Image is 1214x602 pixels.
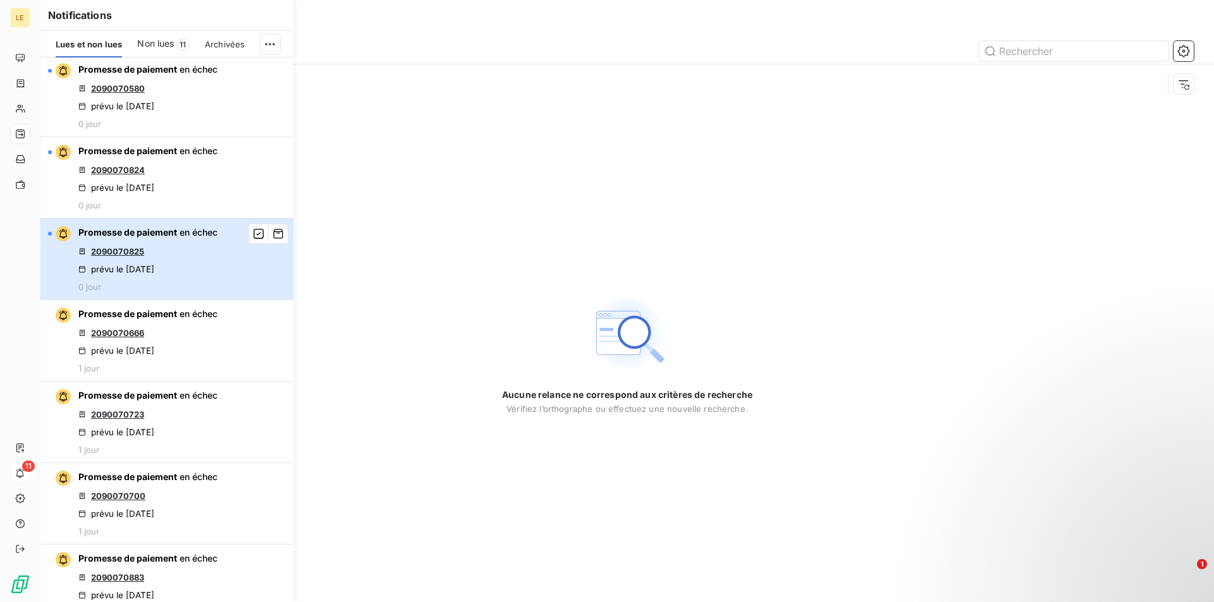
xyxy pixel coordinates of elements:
[180,471,218,482] span: en échec
[506,404,748,414] span: Vérifiez l’orthographe ou effectuez une nouvelle recherche.
[40,137,293,219] button: Promesse de paiement en échec2090070824prévu le [DATE]0 jour
[176,39,190,50] span: 11
[56,39,122,49] span: Lues et non lues
[78,119,101,129] span: 0 jour
[587,292,668,373] img: Empty state
[78,363,99,373] span: 1 jour
[180,145,218,156] span: en échec
[961,479,1214,568] iframe: Intercom notifications message
[78,64,177,75] span: Promesse de paiement
[180,308,218,319] span: en échec
[78,427,154,437] div: prévu le [DATE]
[180,553,218,563] span: en échec
[40,382,293,463] button: Promesse de paiement en échec2090070723prévu le [DATE]1 jour
[78,526,99,536] span: 1 jour
[78,445,99,455] span: 1 jour
[78,346,154,356] div: prévu le [DATE]
[40,219,293,300] button: Promesse de paiement en échec2090070825prévu le [DATE]0 jour
[78,308,177,319] span: Promesse de paiement
[91,572,144,582] a: 2090070883
[48,8,286,23] h6: Notifications
[205,39,245,49] span: Archivées
[502,388,752,401] span: Aucune relance ne correspond aux critères de recherche
[78,200,101,210] span: 0 jour
[78,471,177,482] span: Promesse de paiement
[180,64,218,75] span: en échec
[78,282,101,292] span: 0 jour
[91,328,144,338] a: 2090070666
[78,227,177,238] span: Promesse de paiement
[78,553,177,563] span: Promesse de paiement
[180,227,218,238] span: en échec
[91,491,145,501] a: 2090070700
[78,509,154,519] div: prévu le [DATE]
[91,165,145,175] a: 2090070824
[78,101,154,111] div: prévu le [DATE]
[10,8,30,28] div: LE
[22,461,35,472] span: 11
[180,390,218,400] span: en échec
[1197,559,1207,569] span: 1
[78,590,154,600] div: prévu le [DATE]
[40,463,293,545] button: Promesse de paiement en échec2090070700prévu le [DATE]1 jour
[91,246,144,256] a: 2090070825
[1171,559,1201,589] iframe: Intercom live chat
[40,300,293,382] button: Promesse de paiement en échec2090070666prévu le [DATE]1 jour
[91,83,145,93] a: 2090070580
[91,409,144,419] a: 2090070723
[78,183,154,193] div: prévu le [DATE]
[137,37,174,50] span: Non lues
[78,145,177,156] span: Promesse de paiement
[979,41,1168,61] input: Rechercher
[10,574,30,594] img: Logo LeanPay
[78,390,177,400] span: Promesse de paiement
[40,56,293,137] button: Promesse de paiement en échec2090070580prévu le [DATE]0 jour
[78,264,154,274] div: prévu le [DATE]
